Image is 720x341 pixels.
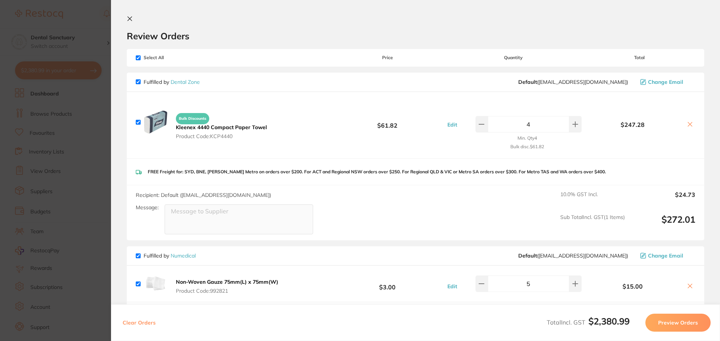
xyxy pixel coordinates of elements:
img: bXJyZzN2MQ [144,110,168,134]
b: $61.82 [331,115,443,129]
span: Price [331,55,443,60]
button: Edit [445,121,459,128]
a: Dental Zone [171,79,200,85]
span: Total [583,55,695,60]
span: Change Email [648,79,683,85]
img: b3l5NzV2Yw [144,272,168,296]
span: Product Code: 992821 [176,288,278,294]
b: Kleenex 4440 Compact Paper Towel [176,124,267,131]
b: $2,380.99 [588,316,630,327]
button: Clear Orders [120,314,158,332]
button: Non-Woven Gauze 75mm(L) x 75mm(W) Product Code:992821 [174,278,280,294]
span: Total Incl. GST [547,319,630,326]
p: Fulfilled by [144,79,200,85]
a: Numedical [171,252,196,259]
span: Select All [136,55,211,60]
button: Bulk Discounts Kleenex 4440 Compact Paper Towel Product Code:KCP4440 [174,110,269,140]
span: Change Email [648,253,683,259]
span: 10.0 % GST Incl. [560,191,625,208]
output: $24.73 [631,191,695,208]
h2: Review Orders [127,30,704,42]
b: $247.28 [583,121,682,128]
span: Bulk Discounts [176,113,209,124]
p: Fulfilled by [144,253,196,259]
b: $15.00 [583,283,682,290]
span: Quantity [444,55,583,60]
p: FREE Freight for: SYD, BNE, [PERSON_NAME] Metro on orders over $200. For ACT and Regional NSW ord... [148,169,606,174]
span: Recipient: Default ( [EMAIL_ADDRESS][DOMAIN_NAME] ) [136,192,271,198]
button: Edit [445,283,459,290]
small: Min. Qty 4 [517,136,537,141]
b: Default [518,252,537,259]
button: Change Email [638,79,695,85]
label: Message: [136,204,159,211]
b: $3.00 [331,277,443,291]
output: $272.01 [631,214,695,235]
button: Change Email [638,252,695,259]
small: Bulk disc. $61.82 [510,144,544,149]
span: hello@dentalzone.com.au [518,79,628,85]
button: Preview Orders [645,314,711,332]
b: Default [518,79,537,85]
span: Product Code: KCP4440 [176,133,267,139]
span: orders@numedical.com.au [518,253,628,259]
b: Non-Woven Gauze 75mm(L) x 75mm(W) [176,278,278,285]
span: Sub Total Incl. GST ( 1 Items) [560,214,625,235]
